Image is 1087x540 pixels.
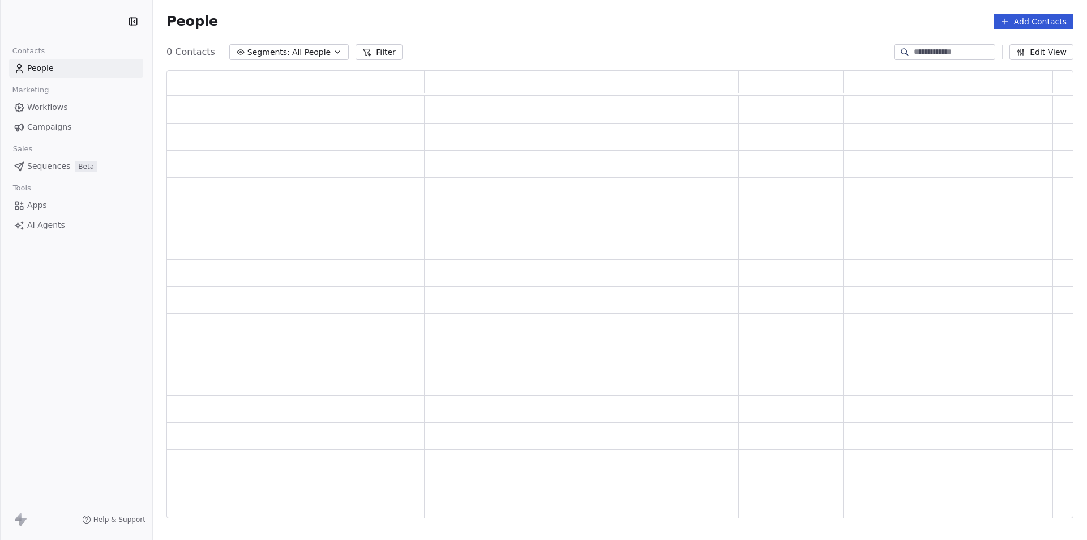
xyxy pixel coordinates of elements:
a: Apps [9,196,143,215]
a: Help & Support [82,515,145,524]
span: Beta [75,161,97,172]
a: SequencesBeta [9,157,143,176]
a: AI Agents [9,216,143,235]
span: Contacts [7,42,50,59]
span: Help & Support [93,515,145,524]
span: People [166,13,218,30]
a: People [9,59,143,78]
a: Workflows [9,98,143,117]
span: People [27,62,54,74]
span: AI Agents [27,219,65,231]
span: Campaigns [27,121,71,133]
span: Workflows [27,101,68,113]
span: 0 Contacts [166,45,215,59]
button: Edit View [1009,44,1073,60]
span: Sequences [27,160,70,172]
span: Apps [27,199,47,211]
span: All People [292,46,331,58]
span: Segments: [247,46,290,58]
button: Add Contacts [994,14,1073,29]
button: Filter [356,44,403,60]
a: Campaigns [9,118,143,137]
span: Sales [8,141,37,158]
span: Marketing [7,82,54,99]
span: Tools [8,180,36,197]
